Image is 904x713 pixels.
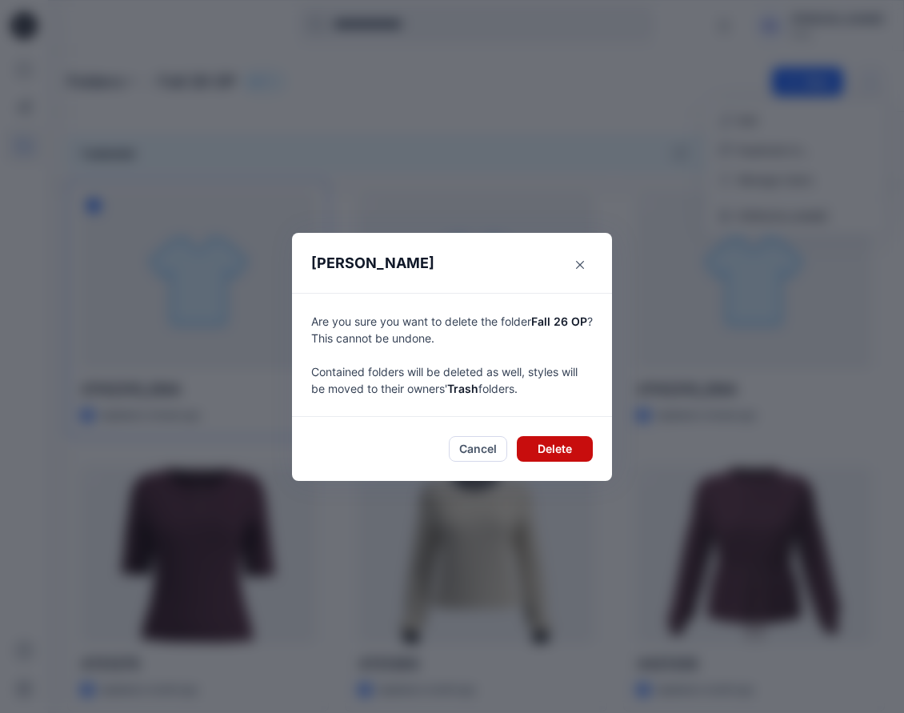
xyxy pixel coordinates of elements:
span: Fall 26 OP [531,314,587,328]
button: Delete [517,436,593,462]
header: [PERSON_NAME] [292,233,612,293]
p: Are you sure you want to delete the folder ? This cannot be undone. Contained folders will be del... [311,313,593,397]
button: Cancel [449,436,507,462]
button: Close [567,252,593,278]
span: Trash [447,382,478,395]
